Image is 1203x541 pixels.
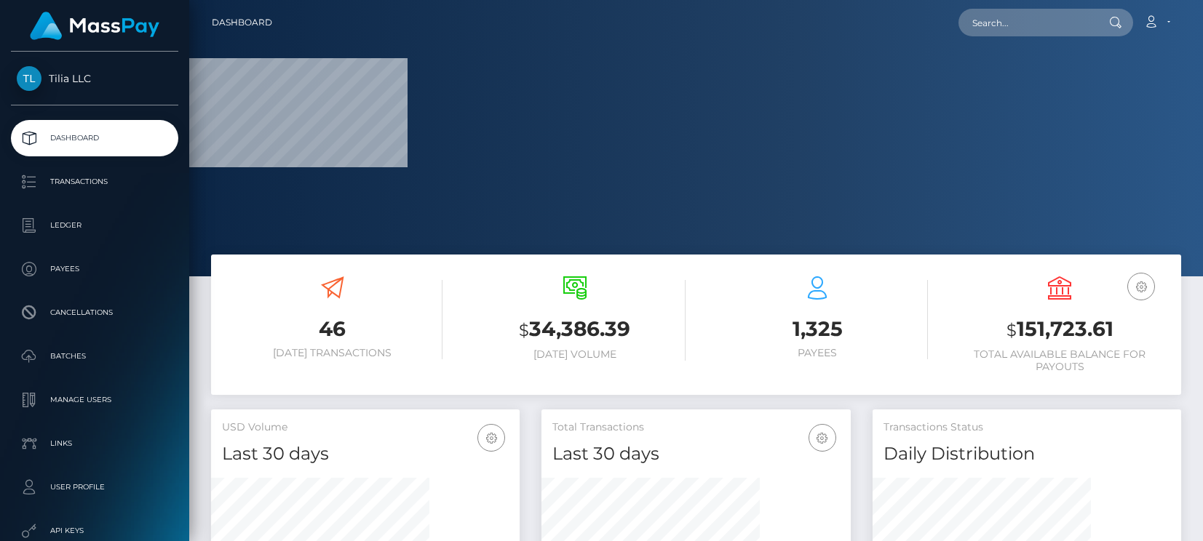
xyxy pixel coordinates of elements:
[11,294,178,331] a: Cancellations
[11,382,178,418] a: Manage Users
[11,251,178,287] a: Payees
[222,441,509,467] h4: Last 30 days
[552,441,839,467] h4: Last 30 days
[884,420,1170,435] h5: Transactions Status
[17,171,172,193] p: Transactions
[17,66,41,91] img: Tilia LLC
[17,476,172,498] p: User Profile
[464,348,685,361] h6: [DATE] Volume
[17,127,172,149] p: Dashboard
[707,315,928,343] h3: 1,325
[11,469,178,505] a: User Profile
[17,302,172,324] p: Cancellations
[950,315,1170,345] h3: 151,723.61
[958,9,1095,36] input: Search...
[519,320,529,340] small: $
[11,207,178,244] a: Ledger
[17,433,172,454] p: Links
[11,425,178,462] a: Links
[552,420,839,435] h5: Total Transactions
[950,348,1170,373] h6: Total Available Balance for Payouts
[11,164,178,200] a: Transactions
[222,315,442,343] h3: 46
[222,347,442,359] h6: [DATE] Transactions
[11,72,178,85] span: Tilia LLC
[17,389,172,411] p: Manage Users
[222,420,509,435] h5: USD Volume
[212,7,272,38] a: Dashboard
[17,215,172,236] p: Ledger
[17,345,172,367] p: Batches
[30,12,159,40] img: MassPay Logo
[11,338,178,374] a: Batches
[884,441,1170,467] h4: Daily Distribution
[17,258,172,280] p: Payees
[11,120,178,156] a: Dashboard
[707,347,928,359] h6: Payees
[464,315,685,345] h3: 34,386.39
[1007,320,1017,340] small: $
